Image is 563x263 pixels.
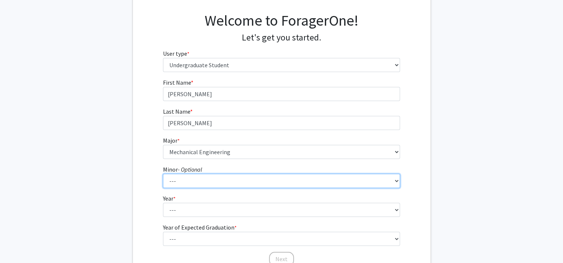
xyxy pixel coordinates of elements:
[163,108,190,115] span: Last Name
[163,79,191,86] span: First Name
[163,49,189,58] label: User type
[163,32,400,43] h4: Let's get you started.
[163,223,237,232] label: Year of Expected Graduation
[163,12,400,29] h1: Welcome to ForagerOne!
[6,230,32,257] iframe: Chat
[178,166,202,173] i: - Optional
[163,165,202,174] label: Minor
[163,136,180,145] label: Major
[163,194,176,203] label: Year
